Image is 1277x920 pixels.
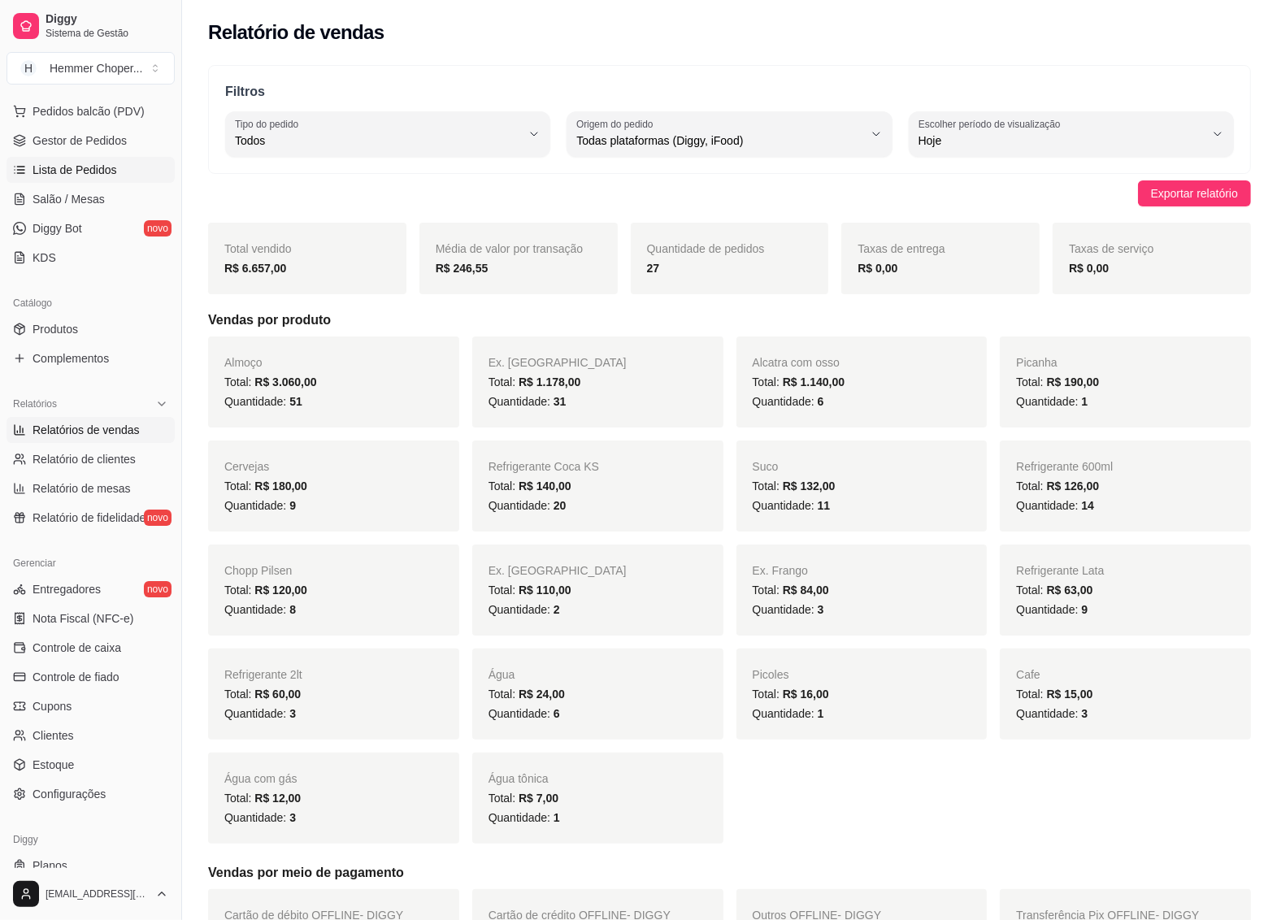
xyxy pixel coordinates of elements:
span: 9 [289,499,296,512]
span: Quantidade: [489,811,560,824]
span: Complementos [33,350,109,367]
span: Estoque [33,757,74,773]
span: Controle de fiado [33,669,119,685]
span: Total: [224,584,307,597]
span: R$ 132,00 [783,480,836,493]
span: Quantidade: [1016,395,1088,408]
span: Quantidade: [224,811,296,824]
span: R$ 3.060,00 [254,375,316,388]
span: Picoles [753,668,789,681]
span: 3 [818,603,824,616]
span: 8 [289,603,296,616]
span: Cafe [1016,668,1040,681]
a: Entregadoresnovo [7,576,175,602]
span: R$ 63,00 [1047,584,1093,597]
button: [EMAIL_ADDRESS][DOMAIN_NAME] [7,874,175,913]
span: R$ 16,00 [783,688,829,701]
span: H [20,60,37,76]
a: Controle de fiado [7,664,175,690]
span: Relatórios de vendas [33,422,140,438]
span: Água [489,668,515,681]
h5: Vendas por meio de pagamento [208,863,1251,883]
span: Total: [1016,584,1092,597]
span: Quantidade: [1016,603,1088,616]
span: 2 [554,603,560,616]
span: 6 [554,707,560,720]
span: Diggy [46,12,168,27]
span: Média de valor por transação [436,242,583,255]
span: Ex. Frango [753,564,808,577]
span: 31 [554,395,567,408]
label: Origem do pedido [576,117,658,131]
span: Água com gás [224,772,298,785]
span: Entregadores [33,581,101,597]
span: 3 [1081,707,1088,720]
span: KDS [33,250,56,266]
span: Total: [489,375,581,388]
span: R$ 60,00 [254,688,301,701]
span: R$ 126,00 [1047,480,1100,493]
a: Lista de Pedidos [7,157,175,183]
a: Diggy Botnovo [7,215,175,241]
span: R$ 7,00 [519,792,558,805]
span: Relatórios [13,397,57,410]
span: Configurações [33,786,106,802]
span: Clientes [33,727,74,744]
span: 1 [1081,395,1088,408]
a: Produtos [7,316,175,342]
span: Gestor de Pedidos [33,132,127,149]
span: Quantidade: [224,499,296,512]
span: Salão / Mesas [33,191,105,207]
span: Quantidade: [224,603,296,616]
span: Total: [224,375,317,388]
span: Relatório de fidelidade [33,510,146,526]
span: 6 [818,395,824,408]
span: 3 [289,811,296,824]
span: Refrigerante 2lt [224,668,302,681]
span: Total: [753,375,845,388]
span: Total: [1016,375,1099,388]
span: 51 [289,395,302,408]
div: Hemmer Choper ... [50,60,142,76]
span: Lista de Pedidos [33,162,117,178]
strong: R$ 6.657,00 [224,262,286,275]
strong: R$ 246,55 [436,262,489,275]
span: Exportar relatório [1151,184,1238,202]
a: Salão / Mesas [7,186,175,212]
span: Total: [489,792,558,805]
span: R$ 140,00 [519,480,571,493]
strong: R$ 0,00 [858,262,897,275]
span: Cervejas [224,460,269,473]
span: Ex. [GEOGRAPHIC_DATA] [489,564,627,577]
span: R$ 180,00 [254,480,307,493]
span: Quantidade: [224,707,296,720]
span: Hoje [919,132,1205,149]
span: 20 [554,499,567,512]
span: Cupons [33,698,72,714]
button: Tipo do pedidoTodos [225,111,550,157]
button: Origem do pedidoTodas plataformas (Diggy, iFood) [567,111,892,157]
h2: Relatório de vendas [208,20,384,46]
span: R$ 24,00 [519,688,565,701]
div: Catálogo [7,290,175,316]
span: R$ 120,00 [254,584,307,597]
span: Diggy Bot [33,220,82,237]
span: Relatório de mesas [33,480,131,497]
span: R$ 190,00 [1047,375,1100,388]
h5: Vendas por produto [208,310,1251,330]
span: Quantidade: [753,603,824,616]
span: Total: [753,688,829,701]
span: Total: [489,584,571,597]
span: R$ 12,00 [254,792,301,805]
span: Quantidade: [753,707,824,720]
a: Relatório de mesas [7,475,175,501]
span: Refrigerante Coca KS [489,460,599,473]
span: Total: [224,688,301,701]
span: Quantidade: [489,499,567,512]
span: Água tônica [489,772,549,785]
span: 1 [818,707,824,720]
a: KDS [7,245,175,271]
span: 14 [1081,499,1094,512]
span: Chopp Pilsen [224,564,292,577]
span: Quantidade: [489,395,567,408]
